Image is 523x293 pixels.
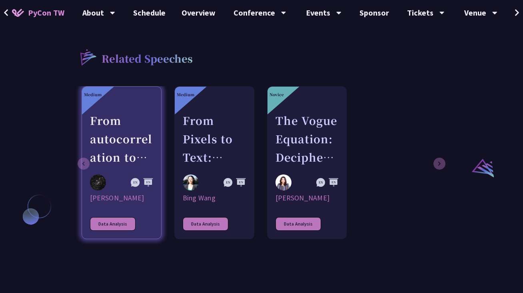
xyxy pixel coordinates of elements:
p: Related Speeches [102,51,193,67]
div: The Vogue Equation: Deciphering Fashion Economics Through Python [275,111,339,166]
div: Data Analysis [183,217,228,231]
div: Novice [269,91,284,97]
img: Home icon of PyCon TW 2025 [12,9,24,17]
span: PyCon TW [28,7,64,19]
div: [PERSON_NAME] [275,193,339,203]
img: David Mikolas [90,174,106,191]
a: Medium From autocorrelation to unsupervised learning; searching for aperiodic tilings (quasicryst... [82,86,162,239]
div: From autocorrelation to unsupervised learning; searching for aperiodic tilings (quasicrystals) in... [90,111,153,166]
div: Bing Wang [183,193,246,203]
div: Medium [177,91,194,97]
div: Data Analysis [90,217,136,231]
img: Chantal Pino [275,174,291,190]
div: [PERSON_NAME] [90,193,153,203]
a: Novice The Vogue Equation: Deciphering Fashion Economics Through Python Chantal Pino [PERSON_NAME... [267,86,347,239]
div: Medium [84,91,102,97]
a: PyCon TW [4,3,72,23]
div: From Pixels to Text: Evaluating Open-Source OCR Models on Japanese Medical Documents [183,111,246,166]
div: Data Analysis [275,217,321,231]
a: Medium From Pixels to Text: Evaluating Open-Source OCR Models on Japanese Medical Documents Bing ... [174,86,254,239]
img: Bing Wang [183,174,199,190]
img: r3.8d01567.svg [68,38,107,76]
